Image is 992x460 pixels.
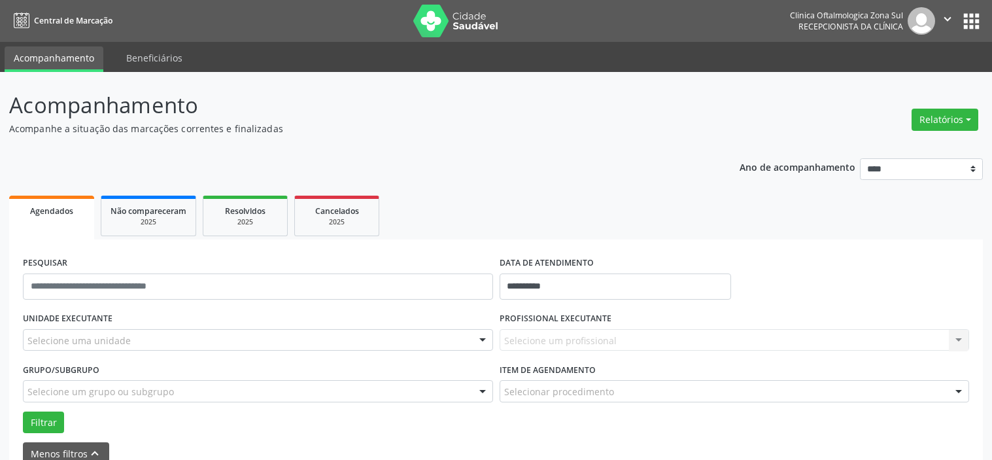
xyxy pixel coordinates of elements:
[740,158,855,175] p: Ano de acompanhamento
[213,217,278,227] div: 2025
[908,7,935,35] img: img
[500,360,596,380] label: Item de agendamento
[23,412,64,434] button: Filtrar
[27,334,131,347] span: Selecione uma unidade
[935,7,960,35] button: 
[500,253,594,274] label: DATA DE ATENDIMENTO
[5,46,103,72] a: Acompanhamento
[790,10,903,21] div: Clinica Oftalmologica Zona Sul
[960,10,983,33] button: apps
[912,109,978,131] button: Relatórios
[9,10,112,31] a: Central de Marcação
[940,12,955,26] i: 
[111,205,186,217] span: Não compareceram
[111,217,186,227] div: 2025
[225,205,265,217] span: Resolvidos
[23,360,99,380] label: Grupo/Subgrupo
[315,205,359,217] span: Cancelados
[27,385,174,398] span: Selecione um grupo ou subgrupo
[304,217,369,227] div: 2025
[23,309,112,329] label: UNIDADE EXECUTANTE
[9,89,691,122] p: Acompanhamento
[504,385,614,398] span: Selecionar procedimento
[798,21,903,32] span: Recepcionista da clínica
[30,205,73,217] span: Agendados
[117,46,192,69] a: Beneficiários
[34,15,112,26] span: Central de Marcação
[9,122,691,135] p: Acompanhe a situação das marcações correntes e finalizadas
[23,253,67,274] label: PESQUISAR
[500,309,611,329] label: PROFISSIONAL EXECUTANTE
